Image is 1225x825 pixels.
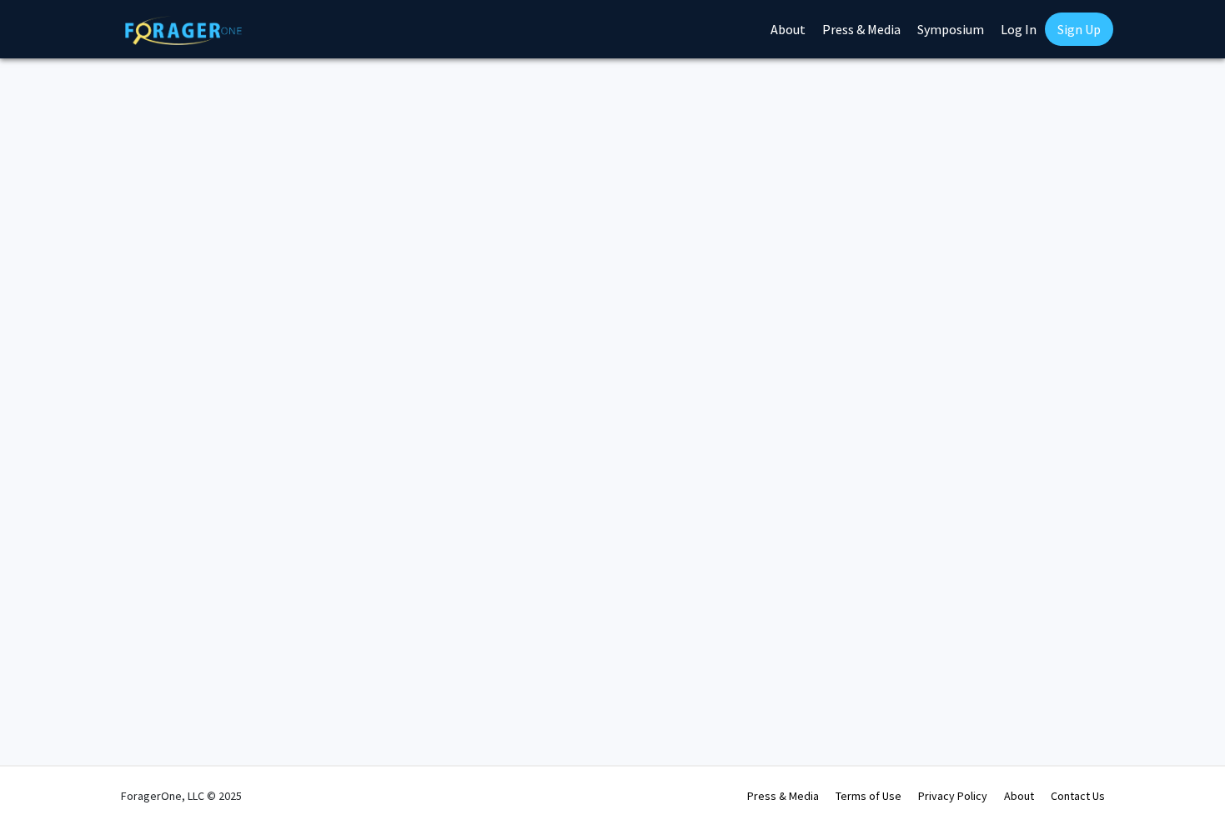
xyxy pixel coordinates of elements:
a: Privacy Policy [918,788,987,803]
a: About [1004,788,1034,803]
img: ForagerOne Logo [125,16,242,45]
a: Sign Up [1045,13,1113,46]
div: ForagerOne, LLC © 2025 [121,767,242,825]
a: Contact Us [1051,788,1105,803]
a: Terms of Use [836,788,901,803]
a: Press & Media [747,788,819,803]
